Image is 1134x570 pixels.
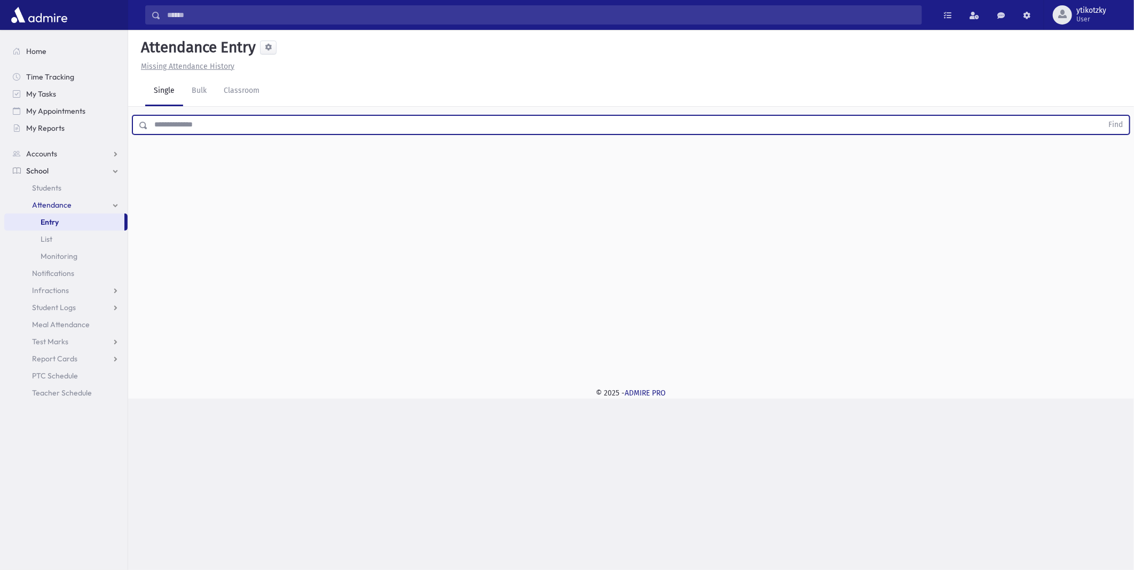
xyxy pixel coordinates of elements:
span: Entry [41,217,59,227]
a: Bulk [183,76,215,106]
a: ADMIRE PRO [625,389,666,398]
a: Notifications [4,265,128,282]
a: Teacher Schedule [4,384,128,401]
a: Student Logs [4,299,128,316]
span: Attendance [32,200,72,210]
span: School [26,166,49,176]
a: Entry [4,213,124,231]
span: Monitoring [41,251,77,261]
span: Student Logs [32,303,76,312]
span: Teacher Schedule [32,388,92,398]
span: Report Cards [32,354,77,363]
u: Missing Attendance History [141,62,234,71]
a: Home [4,43,128,60]
span: Students [32,183,61,193]
input: Search [161,5,922,25]
a: Test Marks [4,333,128,350]
a: Students [4,179,128,196]
span: My Appointments [26,106,85,116]
a: School [4,162,128,179]
div: © 2025 - [145,387,1117,399]
span: My Tasks [26,89,56,99]
span: List [41,234,52,244]
a: Accounts [4,145,128,162]
a: Report Cards [4,350,128,367]
a: PTC Schedule [4,367,128,384]
a: Classroom [215,76,268,106]
a: Time Tracking [4,68,128,85]
a: Attendance [4,196,128,213]
span: Accounts [26,149,57,159]
span: Infractions [32,286,69,295]
span: Home [26,46,46,56]
span: PTC Schedule [32,371,78,381]
a: My Tasks [4,85,128,102]
span: Notifications [32,268,74,278]
h5: Attendance Entry [137,38,256,57]
a: Missing Attendance History [137,62,234,71]
span: ytikotzky [1076,6,1106,15]
span: User [1076,15,1106,23]
span: Meal Attendance [32,320,90,329]
a: Monitoring [4,248,128,265]
a: My Appointments [4,102,128,120]
button: Find [1102,116,1129,134]
img: AdmirePro [9,4,70,26]
a: My Reports [4,120,128,137]
a: Meal Attendance [4,316,128,333]
span: Test Marks [32,337,68,346]
span: Time Tracking [26,72,74,82]
a: Single [145,76,183,106]
a: Infractions [4,282,128,299]
a: List [4,231,128,248]
span: My Reports [26,123,65,133]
